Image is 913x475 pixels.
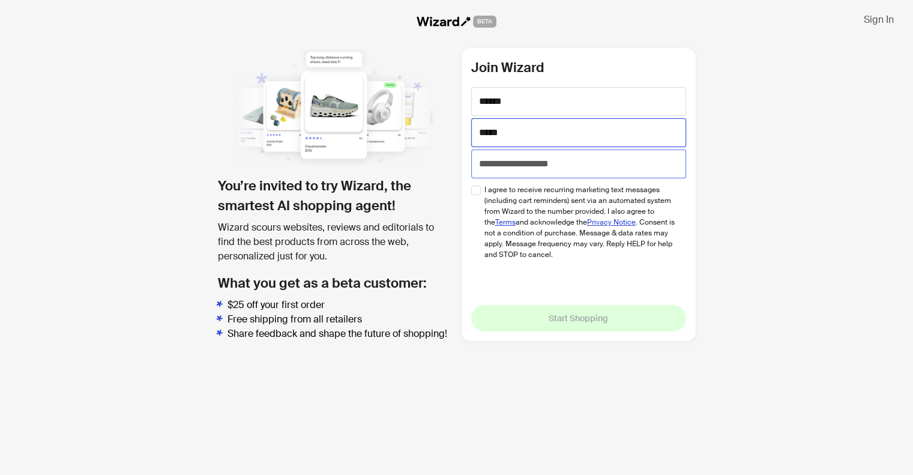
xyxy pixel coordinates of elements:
[854,10,903,29] button: Sign In
[587,217,636,227] a: Privacy Notice
[227,312,452,327] li: Free shipping from all retailers
[473,16,496,28] span: BETA
[864,13,894,26] span: Sign In
[484,184,677,260] span: I agree to receive recurring marketing text messages (including cart reminders) sent via an autom...
[227,327,452,341] li: Share feedback and shape the future of shopping!
[495,217,516,227] a: Terms
[227,298,452,312] li: $25 off your first order
[218,273,452,293] h2: What you get as a beta customer:
[471,305,686,331] button: Start Shopping
[471,58,686,77] h2: Join Wizard
[218,220,452,264] div: Wizard scours websites, reviews and editorials to find the best products from across the web, per...
[218,176,452,216] h1: You’re invited to try Wizard, the smartest AI shopping agent!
